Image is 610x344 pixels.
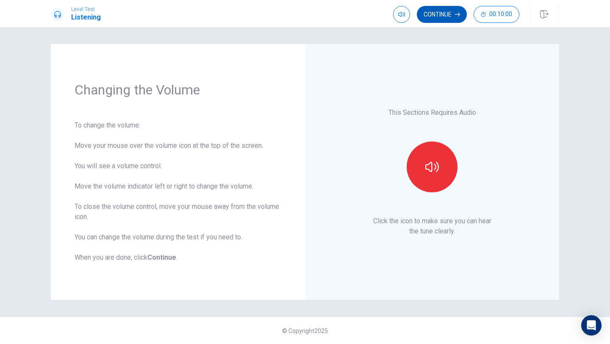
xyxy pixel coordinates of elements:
[71,12,101,22] h1: Listening
[75,120,281,263] div: To change the volume: Move your mouse over the volume icon at the top of the screen. You will see...
[417,6,467,23] button: Continue
[489,11,512,18] span: 00:10:00
[75,81,281,98] h1: Changing the Volume
[388,108,476,118] p: This Sections Requires Audio
[373,216,491,236] p: Click the icon to make sure you can hear the tune clearly.
[282,327,328,334] span: © Copyright 2025
[474,6,519,23] button: 00:10:00
[147,253,176,261] b: Continue
[581,315,602,336] div: Open Intercom Messenger
[71,6,101,12] span: Level Test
